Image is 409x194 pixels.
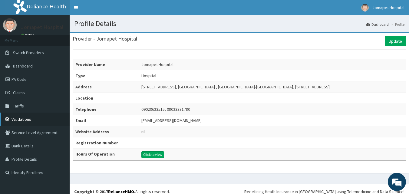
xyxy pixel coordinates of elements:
th: Telephone [73,104,139,115]
textarea: Type your message and hit 'Enter' [3,130,115,151]
div: nil [141,129,145,135]
th: Email [73,115,139,126]
li: Profile [389,22,404,27]
div: Jomapet Hospital [141,61,173,67]
th: Website Address [73,126,139,137]
div: 09020623515, 08023331780 [141,106,190,112]
th: Location [73,93,139,104]
button: Click to view [141,151,164,158]
a: Update [385,36,406,46]
th: Address [73,81,139,93]
img: User Image [361,4,369,12]
img: d_794563401_company_1708531726252_794563401 [11,30,25,45]
div: [EMAIL_ADDRESS][DOMAIN_NAME] [141,117,202,123]
div: Hospital [141,73,156,79]
span: Dashboard [13,63,33,69]
div: Minimize live chat window [99,3,114,18]
a: Dashboard [366,22,389,27]
span: Claims [13,90,25,95]
img: User Image [3,18,17,32]
th: Registration Number [73,137,139,149]
div: Chat with us now [31,34,102,42]
th: Provider Name [73,59,139,70]
span: Tariffs [13,103,24,109]
span: We're online! [35,58,84,120]
a: Online [21,33,36,37]
h1: Profile Details [74,20,404,28]
span: Switch Providers [13,50,44,55]
th: Hours Of Operation [73,149,139,161]
div: [STREET_ADDRESS], [GEOGRAPHIC_DATA] , [GEOGRAPHIC_DATA]-[GEOGRAPHIC_DATA], [STREET_ADDRESS] [141,84,330,90]
span: Jomapet Hospital [372,5,404,10]
th: Type [73,70,139,81]
h3: Provider - Jomapet Hospital [73,36,137,41]
p: Jomapet Hospital [21,25,64,30]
